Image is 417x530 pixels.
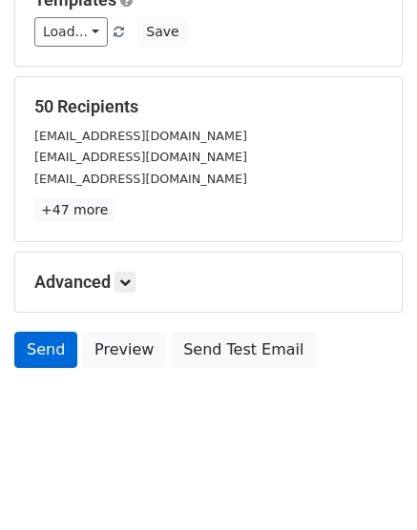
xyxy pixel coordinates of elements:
iframe: Chat Widget [322,438,417,530]
h5: Advanced [34,272,383,293]
a: Preview [82,332,166,368]
a: Send Test Email [171,332,316,368]
a: +47 more [34,198,115,222]
button: Save [137,17,187,47]
h5: 50 Recipients [34,96,383,117]
small: [EMAIL_ADDRESS][DOMAIN_NAME] [34,150,247,164]
small: [EMAIL_ADDRESS][DOMAIN_NAME] [34,129,247,143]
a: Send [14,332,77,368]
a: Load... [34,17,108,47]
small: [EMAIL_ADDRESS][DOMAIN_NAME] [34,172,247,186]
